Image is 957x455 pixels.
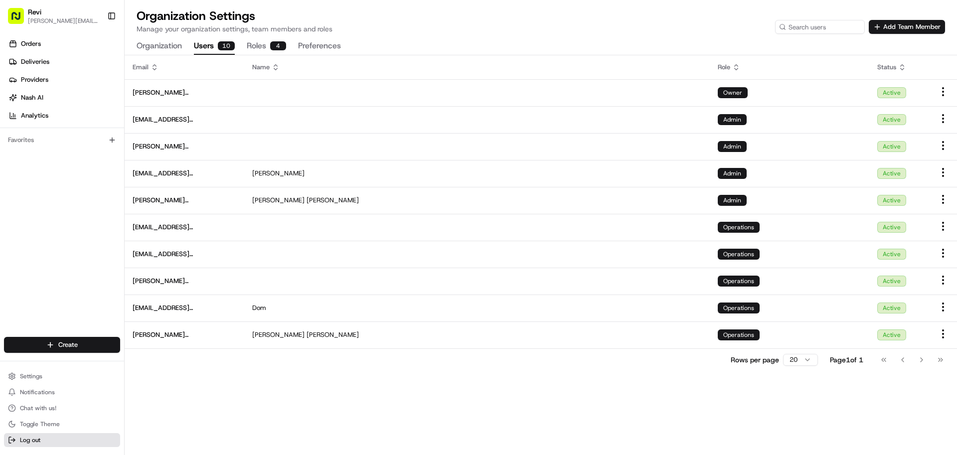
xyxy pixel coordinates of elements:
div: Role [718,63,861,72]
span: [EMAIL_ADDRESS][DOMAIN_NAME] [133,250,236,259]
button: Create [4,337,120,353]
span: [PERSON_NAME] [252,196,305,205]
span: [EMAIL_ADDRESS][DOMAIN_NAME] [133,223,236,232]
span: API Documentation [94,145,160,154]
span: Deliveries [21,57,49,66]
div: Admin [718,141,747,152]
button: Log out [4,433,120,447]
div: Active [877,329,906,340]
button: [PERSON_NAME][EMAIL_ADDRESS][DOMAIN_NAME] [28,17,99,25]
span: Toggle Theme [20,420,60,428]
span: [PERSON_NAME] [252,169,305,178]
div: We're available if you need us! [34,105,126,113]
div: Owner [718,87,748,98]
span: [PERSON_NAME] [307,196,359,205]
button: Revi [28,7,41,17]
div: Operations [718,329,760,340]
button: Toggle Theme [4,417,120,431]
span: Orders [21,39,41,48]
button: Add Team Member [869,20,945,34]
div: Operations [718,303,760,313]
div: 4 [270,41,286,50]
span: [PERSON_NAME][EMAIL_ADDRESS][DOMAIN_NAME] [133,142,236,151]
div: Active [877,168,906,179]
button: Roles [247,38,286,55]
div: Page 1 of 1 [830,355,863,365]
div: Status [877,63,921,72]
div: Active [877,87,906,98]
img: Nash [10,10,30,30]
span: [PERSON_NAME][EMAIL_ADDRESS][DOMAIN_NAME] [133,277,236,286]
div: Operations [718,276,760,287]
a: Analytics [4,108,124,124]
span: Log out [20,436,40,444]
a: 💻API Documentation [80,141,164,158]
span: Create [58,340,78,349]
div: 10 [218,41,235,50]
button: Preferences [298,38,341,55]
div: Active [877,114,906,125]
a: Deliveries [4,54,124,70]
div: Admin [718,195,747,206]
div: Operations [718,222,760,233]
button: Start new chat [169,98,181,110]
span: Chat with us! [20,404,56,412]
p: Manage your organization settings, team members and roles [137,24,332,34]
button: Organization [137,38,182,55]
h1: Organization Settings [137,8,332,24]
button: Settings [4,369,120,383]
a: Powered byPylon [70,168,121,176]
a: Providers [4,72,124,88]
span: [EMAIL_ADDRESS][DOMAIN_NAME] [133,169,236,178]
span: [PERSON_NAME][EMAIL_ADDRESS][DOMAIN_NAME] [133,88,236,97]
span: Settings [20,372,42,380]
span: Dom [252,303,266,312]
div: Start new chat [34,95,163,105]
div: Operations [718,249,760,260]
div: Active [877,303,906,313]
button: Users [194,38,235,55]
div: 📗 [10,146,18,153]
a: Orders [4,36,124,52]
span: [PERSON_NAME] [252,330,305,339]
div: Active [877,222,906,233]
button: Chat with us! [4,401,120,415]
p: Rows per page [731,355,779,365]
p: Welcome 👋 [10,40,181,56]
span: Knowledge Base [20,145,76,154]
button: Revi[PERSON_NAME][EMAIL_ADDRESS][DOMAIN_NAME] [4,4,103,28]
a: 📗Knowledge Base [6,141,80,158]
span: Nash AI [21,93,43,102]
span: Pylon [99,169,121,176]
div: 💻 [84,146,92,153]
span: Notifications [20,388,55,396]
span: Analytics [21,111,48,120]
a: Nash AI [4,90,124,106]
span: [EMAIL_ADDRESS][DOMAIN_NAME] [133,115,236,124]
div: Active [877,141,906,152]
span: Providers [21,75,48,84]
span: [PERSON_NAME] [307,330,359,339]
div: Favorites [4,132,120,148]
span: [PERSON_NAME][EMAIL_ADDRESS][DOMAIN_NAME] [133,196,236,205]
input: Clear [26,64,164,75]
span: [PERSON_NAME][EMAIL_ADDRESS][DOMAIN_NAME] [133,330,236,339]
div: Name [252,63,702,72]
span: [EMAIL_ADDRESS][DOMAIN_NAME] [133,303,236,312]
div: Email [133,63,236,72]
input: Search users [775,20,865,34]
button: Notifications [4,385,120,399]
div: Active [877,249,906,260]
div: Admin [718,168,747,179]
div: Active [877,195,906,206]
div: Active [877,276,906,287]
img: 1736555255976-a54dd68f-1ca7-489b-9aae-adbdc363a1c4 [10,95,28,113]
div: Admin [718,114,747,125]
